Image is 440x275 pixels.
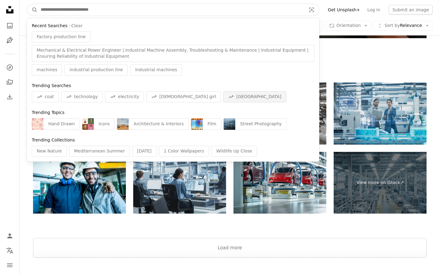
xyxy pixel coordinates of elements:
[37,34,86,40] span: Factory production line
[334,82,427,145] img: Electronics Factory Assembly Line Digitalization: Automated Robot Arms Manufacturing Advanced Equ...
[191,118,203,130] img: premium_photo-1698585173008-5dbb55374918
[32,23,68,29] span: Recent Searches
[389,5,433,15] button: Submit an image
[129,118,189,130] div: Architecture & Interiors
[4,91,16,103] a: Download History
[4,259,16,271] button: Menu
[32,23,314,29] div: ·
[364,5,384,15] a: Log in
[384,23,400,28] span: Sort by
[82,118,94,130] img: premium_vector-1730142532627-63f72754ef96
[324,5,364,15] a: Get Unsplash+
[117,118,129,130] img: premium_photo-1755882951561-7164bd8427a2
[27,4,38,16] button: Search Unsplash
[334,152,427,214] a: View more on iStock↗
[94,118,115,130] div: Icons
[4,34,16,46] a: Illustrations
[384,23,422,29] span: Relevance
[33,238,427,258] button: Load more
[236,94,281,100] span: [GEOGRAPHIC_DATA]
[135,67,177,73] span: industrial machines
[4,20,16,32] a: Photos
[37,47,310,60] span: Mechanical & Electrical Power Engineer | Industrial Machine Assembly, Troubleshooting & Maintenan...
[304,4,319,16] button: Visual search
[4,230,16,242] a: Log in / Sign up
[4,61,16,74] a: Explore
[203,118,221,130] div: Film
[4,244,16,257] button: Language
[32,110,64,115] span: Trending Topics
[118,94,139,100] span: electricity
[233,152,326,214] img: EV Production Line on Advanced Automated Smart Factory. High Performance Electric Car Manufacturi...
[4,76,16,88] a: Collections
[43,118,80,130] div: Hand Drawn
[33,152,126,214] img: Portrait of coworkers at a factory
[69,67,123,73] span: industrial production line
[133,152,226,214] img: Caucasian Male Programmer And Hispanic Female Automation Engineer Using Desktop Computers To Cont...
[374,21,433,31] button: Sort byRelevance
[211,146,257,157] div: Wildlife Up Close
[45,94,54,100] span: coat
[32,83,71,88] span: Trending Searches
[336,23,361,28] span: Orientation
[37,67,57,73] span: machines
[32,137,75,142] span: Trending Collections
[32,118,43,130] img: premium_vector-1689096811839-56e58bd0c120
[159,94,216,100] span: [DEMOGRAPHIC_DATA] girl
[224,118,235,130] img: photo-1756135154174-add625f8721a
[27,4,319,16] form: Find visuals sitewide
[4,4,16,17] a: Home — Unsplash
[326,21,371,31] button: Orientation
[159,146,209,157] div: 1 Color Wallpapers
[235,118,287,130] div: Street Photography
[132,146,156,157] div: [DATE]
[71,23,82,29] button: Clear
[32,146,67,157] div: New Nature
[74,94,98,100] span: technology
[69,146,130,157] div: Mediterranean Summer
